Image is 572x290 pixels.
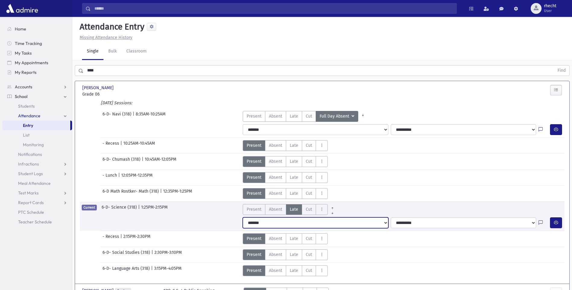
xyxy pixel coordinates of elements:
span: Accounts [15,84,32,90]
span: 6-D- Chumash (318) [103,156,142,167]
a: All Later [328,209,337,214]
span: Home [15,26,26,32]
a: Students [2,101,72,111]
span: Absent [269,235,282,242]
span: Absent [269,251,282,258]
span: 6-D Math Rostker- Math (318) [103,188,160,199]
div: AttTypes [243,204,337,215]
a: Infractions [2,159,72,169]
span: Late [290,267,298,274]
span: 6-D- Navi (318) [103,111,133,122]
span: My Reports [15,70,36,75]
span: Present [247,158,261,165]
span: | [151,249,154,260]
a: PTC Schedule [2,207,72,217]
span: My Appointments [15,60,48,65]
span: Cut [306,174,312,181]
button: Find [554,65,569,76]
a: My Appointments [2,58,72,68]
h5: Attendance Entry [77,22,144,32]
span: 8:35AM-10:25AM [136,111,166,122]
span: | [120,233,123,244]
span: Late [290,158,298,165]
a: Student Logs [2,169,72,178]
a: Single [82,43,103,60]
span: | [142,156,145,167]
a: Accounts [2,82,72,92]
span: Absent [269,267,282,274]
a: Meal Attendance [2,178,72,188]
span: Cut [306,113,312,119]
span: Absent [269,190,282,197]
span: Late [290,190,298,197]
span: Current [82,205,97,210]
span: Report Cards [18,200,44,205]
span: My Tasks [15,50,32,56]
span: Late [290,206,298,213]
span: Student Logs [18,171,43,176]
span: 12:35PM-1:25PM [163,188,192,199]
span: rhecht [544,4,556,8]
div: AttTypes [243,249,328,260]
img: AdmirePro [5,2,40,14]
span: Grade 06 [82,91,157,97]
div: AttTypes [243,172,328,183]
div: AttTypes [243,140,328,151]
a: Bulk [103,43,122,60]
span: Infractions [18,161,39,167]
span: - Recess [103,140,120,151]
span: Cut [306,251,312,258]
span: Meal Attendance [18,181,51,186]
span: Full Day Absent [320,113,350,120]
span: Absent [269,158,282,165]
div: AttTypes [243,188,328,199]
span: 2:30PM-3:10PM [154,249,182,260]
span: Absent [269,174,282,181]
i: [DATE] Sessions: [101,100,132,106]
span: 6-D- Social Studies (318) [103,249,151,260]
span: Absent [269,113,282,119]
a: Test Marks [2,188,72,198]
span: Cut [306,235,312,242]
a: My Tasks [2,48,72,58]
span: 6-D- Language Arts (318) [103,265,151,276]
a: Classroom [122,43,151,60]
div: AttTypes [243,111,368,122]
span: Monitoring [23,142,44,147]
span: | [151,265,154,276]
span: Cut [306,158,312,165]
u: Missing Attendance History [80,35,132,40]
span: 3:15PM-4:05PM [154,265,182,276]
span: | [133,111,136,122]
span: User [544,8,556,13]
span: Present [247,206,261,213]
span: PTC Schedule [18,210,44,215]
span: - Lunch [103,172,118,183]
span: 2:15PM-2:30PM [123,233,150,244]
span: Entry [23,123,33,128]
span: Cut [306,142,312,149]
a: Entry [2,121,70,130]
span: Cut [306,267,312,274]
a: All Prior [328,204,337,209]
div: AttTypes [243,156,328,167]
a: Teacher Schedule [2,217,72,227]
a: List [2,130,72,140]
span: Test Marks [18,190,39,196]
span: Notifications [18,152,42,157]
span: Present [247,174,261,181]
span: 6-D- Science (318) [102,204,138,215]
button: Full Day Absent [316,111,358,122]
span: 10:45AM-12:05PM [145,156,176,167]
span: Absent [269,206,282,213]
input: Search [91,3,457,14]
span: Present [247,190,261,197]
a: Time Tracking [2,39,72,48]
span: | [138,204,141,215]
span: Present [247,267,261,274]
a: School [2,92,72,101]
span: | [160,188,163,199]
span: School [15,94,27,99]
a: Monitoring [2,140,72,150]
a: Missing Attendance History [77,35,132,40]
